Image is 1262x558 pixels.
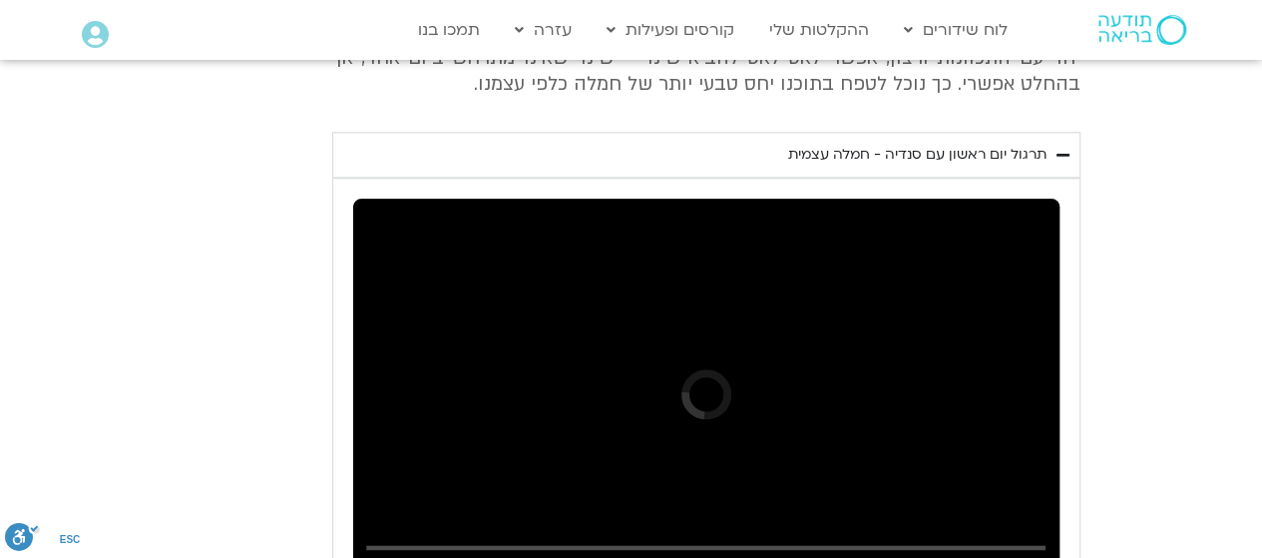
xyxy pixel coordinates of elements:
div: תרגול יום ראשון עם סנדיה - חמלה עצמית [788,143,1047,167]
summary: תרגול יום ראשון עם סנדיה - חמלה עצמית [332,132,1080,178]
a: לוח שידורים [894,11,1018,49]
a: עזרה [505,11,582,49]
a: תמכו בנו [408,11,490,49]
img: תודעה בריאה [1098,15,1186,45]
a: ההקלטות שלי [759,11,879,49]
a: קורסים ופעילות [597,11,744,49]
